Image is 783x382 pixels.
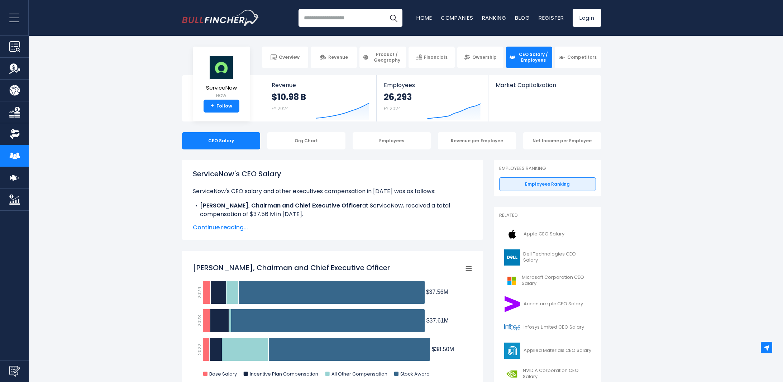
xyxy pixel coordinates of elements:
img: DELL logo [503,249,521,266]
small: NOW [206,92,237,99]
span: Apple CEO Salary [524,231,564,237]
span: Dell Technologies CEO Salary [523,251,591,263]
img: Bullfincher logo [182,10,259,26]
a: ServiceNow NOW [206,55,237,100]
a: Accenture plc CEO Salary [499,294,596,314]
span: Continue reading... [193,223,472,232]
h1: ServiceNow's CEO Salary [193,168,472,179]
strong: $10.98 B [272,91,306,102]
span: Employees [384,82,481,89]
a: Overview [262,47,308,68]
a: Employees 26,293 FY 2024 [377,75,488,121]
text: Stock Award [400,371,430,377]
span: Ownership [472,54,497,60]
img: ACN logo [503,296,521,312]
tspan: [PERSON_NAME], Chairman and Chief Executive Officer [193,263,390,273]
a: Applied Materials CEO Salary [499,341,596,360]
tspan: $37.61M [426,317,448,324]
strong: 26,293 [384,91,412,102]
img: NVDA logo [503,366,521,382]
span: Microsoft Corporation CEO Salary [522,274,592,287]
small: FY 2024 [384,105,401,111]
a: Ranking [482,14,506,22]
span: Overview [279,54,300,60]
p: Employees Ranking [499,166,596,172]
span: Revenue [272,82,369,89]
b: [PERSON_NAME], Chairman and Chief Executive Officer [200,201,362,210]
text: All Other Compensation [331,371,387,377]
a: Register [539,14,564,22]
span: Accenture plc CEO Salary [524,301,583,307]
a: Microsoft Corporation CEO Salary [499,271,596,291]
div: Employees [353,132,431,149]
img: AAPL logo [503,226,521,242]
div: CEO Salary [182,132,260,149]
div: Revenue per Employee [438,132,516,149]
img: INFY logo [503,319,521,335]
div: Org Chart [267,132,345,149]
span: Product / Geography [371,52,402,63]
a: CEO Salary / Employees [506,47,552,68]
strong: + [210,103,214,109]
text: 2022 [196,344,203,355]
button: Search [385,9,402,27]
span: Infosys Limited CEO Salary [524,324,584,330]
a: Dell Technologies CEO Salary [499,248,596,267]
p: ServiceNow's CEO salary and other executives compensation in [DATE] was as follows: [193,187,472,196]
span: Competitors [567,54,597,60]
small: FY 2024 [272,105,289,111]
a: Blog [515,14,530,22]
text: 2023 [196,315,203,326]
a: Ownership [457,47,503,68]
a: Companies [441,14,473,22]
text: 2024 [196,287,203,299]
p: Related [499,213,596,219]
span: Financials [424,54,448,60]
a: Financials [409,47,455,68]
span: Market Capitalization [496,82,593,89]
li: at ServiceNow, received a total compensation of $37.56 M in [DATE]. [193,201,472,219]
div: Net Income per Employee [523,132,601,149]
text: Incentive Plan Compensation [249,371,318,377]
a: Apple CEO Salary [499,224,596,244]
span: Revenue [328,54,348,60]
img: MSFT logo [503,273,520,289]
a: Infosys Limited CEO Salary [499,317,596,337]
a: +Follow [204,100,239,113]
img: AMAT logo [503,343,521,359]
span: ServiceNow [206,85,237,91]
a: Login [573,9,601,27]
a: Revenue [311,47,357,68]
tspan: $38.50M [431,346,454,352]
a: Employees Ranking [499,177,596,191]
a: Product / Geography [359,47,406,68]
span: CEO Salary / Employees [517,52,549,63]
a: Competitors [555,47,601,68]
span: Applied Materials CEO Salary [524,348,591,354]
tspan: $37.56M [426,289,448,295]
img: Ownership [9,129,20,139]
span: NVIDIA Corporation CEO Salary [523,368,592,380]
text: Base Salary [209,371,237,377]
a: Market Capitalization [488,75,600,101]
a: Go to homepage [182,10,259,26]
a: Home [416,14,432,22]
a: Revenue $10.98 B FY 2024 [264,75,377,121]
